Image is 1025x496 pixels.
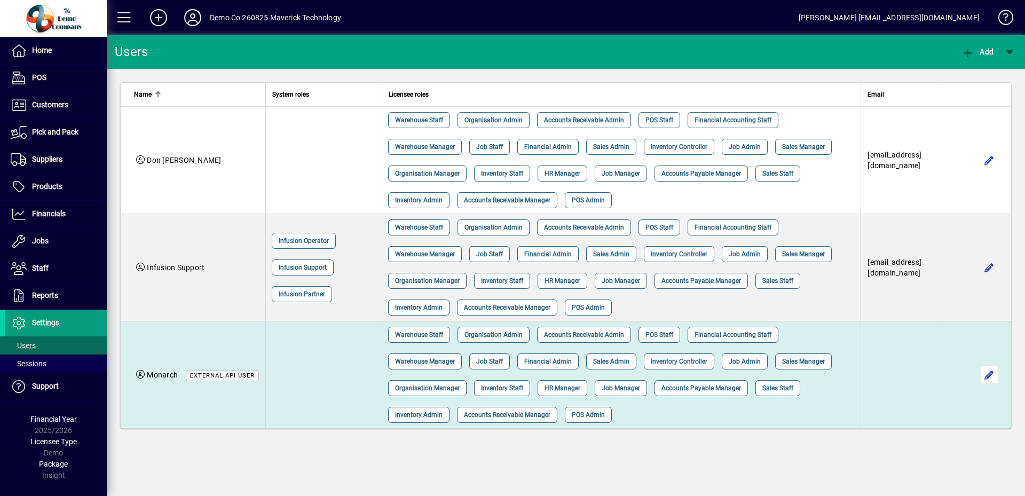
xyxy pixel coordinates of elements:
span: Infusion Support [147,263,204,272]
span: Staff [32,264,49,272]
a: Sessions [5,355,107,373]
span: Sales Admin [593,249,629,259]
a: Users [5,336,107,355]
span: Accounts Payable Manager [661,383,741,393]
span: Financial Accounting Staff [695,222,771,233]
span: Warehouse Manager [395,141,455,152]
a: Support [5,373,107,400]
button: Profile [176,8,210,27]
a: Pick and Pack [5,119,107,146]
span: [EMAIL_ADDRESS][DOMAIN_NAME] [868,151,921,170]
span: Sales Staff [762,275,793,286]
span: Inventory Controller [651,141,707,152]
div: Users [115,43,160,60]
span: Home [32,46,52,54]
span: POS Admin [572,410,605,420]
span: Inventory Staff [481,275,523,286]
span: Accounts Receivable Admin [544,329,624,340]
span: Products [32,182,62,191]
button: Edit [981,259,998,276]
span: Settings [32,318,59,327]
span: Reports [32,291,58,300]
span: Accounts Receivable Manager [464,195,550,206]
span: Sales Staff [762,383,793,393]
span: Warehouse Manager [395,249,455,259]
span: Job Manager [602,275,640,286]
span: Sales Manager [782,141,825,152]
span: POS Admin [572,302,605,313]
a: Home [5,37,107,64]
span: Infusion Partner [279,289,325,300]
span: Financials [32,209,66,218]
span: Inventory Controller [651,249,707,259]
span: Warehouse Manager [395,356,455,367]
div: [PERSON_NAME] [EMAIL_ADDRESS][DOMAIN_NAME] [799,9,980,26]
span: Accounts Receivable Admin [544,115,624,125]
span: Inventory Admin [395,410,443,420]
span: Customers [32,100,68,109]
button: Edit [981,152,998,169]
a: Knowledge Base [990,2,1012,37]
span: Email [868,89,884,100]
span: Inventory Admin [395,195,443,206]
span: Infusion Support [279,262,327,273]
span: Sales Admin [593,141,629,152]
span: Warehouse Staff [395,115,443,125]
span: POS Staff [645,329,673,340]
a: Customers [5,92,107,119]
span: Sales Admin [593,356,629,367]
span: Inventory Staff [481,168,523,179]
span: Sales Manager [782,249,825,259]
span: Don [PERSON_NAME] [147,156,221,164]
span: Add [961,48,994,56]
span: HR Manager [545,275,580,286]
span: System roles [272,89,309,100]
span: Warehouse Staff [395,222,443,233]
span: Organisation Admin [464,329,523,340]
span: POS [32,73,46,82]
a: Products [5,174,107,200]
span: Sales Staff [762,168,793,179]
span: Sessions [11,359,46,368]
a: Suppliers [5,146,107,173]
span: Infusion Operator [279,235,329,246]
span: Pick and Pack [32,128,78,136]
span: Suppliers [32,155,62,163]
span: Package [39,460,68,468]
span: Accounts Receivable Manager [464,302,550,313]
span: Inventory Staff [481,383,523,393]
span: Accounts Receivable Admin [544,222,624,233]
span: HR Manager [545,383,580,393]
span: External API user [190,372,255,379]
span: Inventory Controller [651,356,707,367]
span: Job Admin [729,356,761,367]
span: Support [32,382,59,390]
a: Reports [5,282,107,309]
button: Add [141,8,176,27]
span: Licensee roles [389,89,429,100]
a: Staff [5,255,107,282]
span: Job Manager [602,383,640,393]
span: Job Staff [476,141,503,152]
span: Financial Accounting Staff [695,329,771,340]
span: HR Manager [545,168,580,179]
span: Sales Manager [782,356,825,367]
span: Users [11,341,36,350]
span: Accounts Payable Manager [661,275,741,286]
span: Organisation Manager [395,168,460,179]
span: Organisation Admin [464,222,523,233]
span: POS Admin [572,195,605,206]
span: Warehouse Staff [395,329,443,340]
span: POS Staff [645,115,673,125]
span: Job Staff [476,249,503,259]
span: Jobs [32,237,49,245]
span: Financial Admin [524,249,572,259]
span: Name [134,89,152,100]
span: Inventory Admin [395,302,443,313]
span: [EMAIL_ADDRESS][DOMAIN_NAME] [868,258,921,277]
span: Job Staff [476,356,503,367]
span: Financial Admin [524,141,572,152]
span: Monarch [147,371,178,379]
span: Organisation Manager [395,383,460,393]
div: Demo Co 260825 Maverick Technology [210,9,341,26]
